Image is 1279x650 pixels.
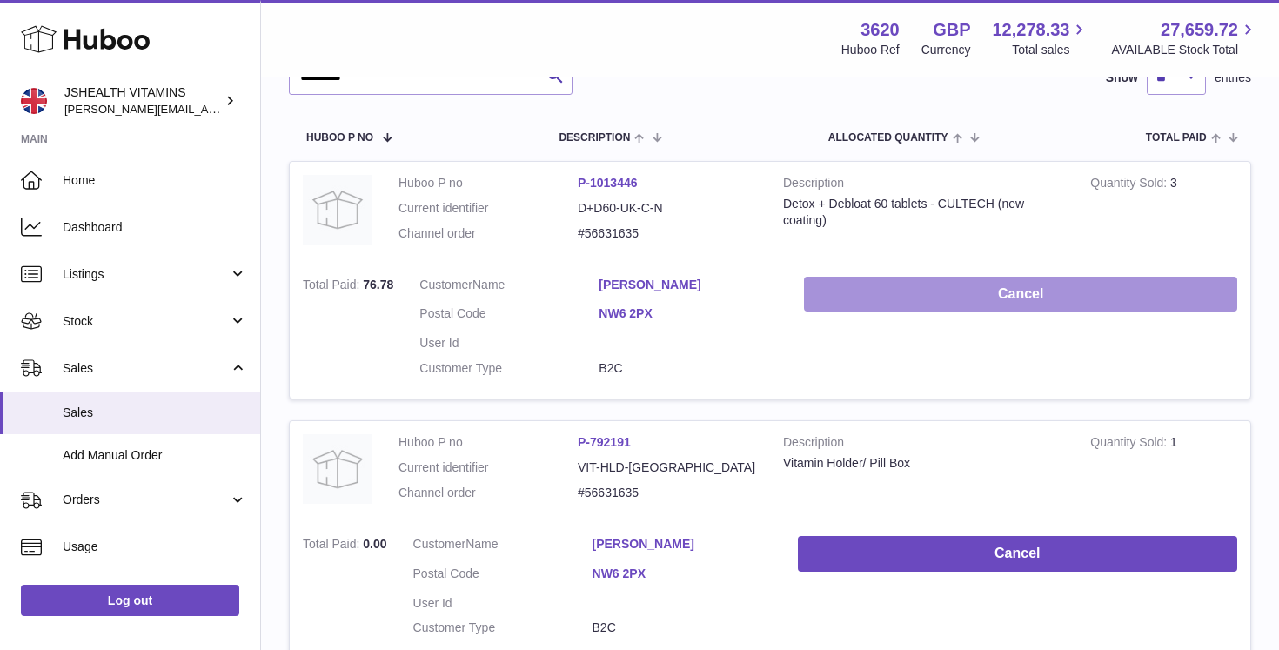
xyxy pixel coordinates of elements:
[578,225,757,242] dd: #56631635
[363,278,393,291] span: 76.78
[992,18,1089,58] a: 12,278.33 Total sales
[599,277,778,293] a: [PERSON_NAME]
[783,434,1064,455] strong: Description
[1090,176,1170,194] strong: Quantity Sold
[783,455,1064,472] div: Vitamin Holder/ Pill Box
[413,537,466,551] span: Customer
[398,175,578,191] dt: Huboo P no
[804,277,1237,312] button: Cancel
[783,175,1064,196] strong: Description
[1012,42,1089,58] span: Total sales
[63,266,229,283] span: Listings
[798,536,1237,572] button: Cancel
[419,305,599,326] dt: Postal Code
[398,225,578,242] dt: Channel order
[398,434,578,451] dt: Huboo P no
[63,219,247,236] span: Dashboard
[783,196,1064,229] div: Detox + Debloat 60 tablets - CULTECH (new coating)
[1077,162,1250,264] td: 3
[933,18,970,42] strong: GBP
[363,537,386,551] span: 0.00
[1161,18,1238,42] span: 27,659.72
[828,132,948,144] span: ALLOCATED Quantity
[578,459,757,476] dd: VIT-HLD-[GEOGRAPHIC_DATA]
[578,200,757,217] dd: D+D60-UK-C-N
[63,539,247,555] span: Usage
[63,405,247,421] span: Sales
[841,42,900,58] div: Huboo Ref
[1215,70,1251,86] span: entries
[306,132,373,144] span: Huboo P no
[860,18,900,42] strong: 3620
[303,537,363,555] strong: Total Paid
[593,620,772,636] dd: B2C
[303,175,372,245] img: no-photo.jpg
[63,313,229,330] span: Stock
[992,18,1069,42] span: 12,278.33
[921,42,971,58] div: Currency
[1111,18,1258,58] a: 27,659.72 AVAILABLE Stock Total
[63,172,247,189] span: Home
[303,278,363,296] strong: Total Paid
[398,485,578,501] dt: Channel order
[64,102,349,116] span: [PERSON_NAME][EMAIL_ADDRESS][DOMAIN_NAME]
[413,595,593,612] dt: User Id
[63,492,229,508] span: Orders
[413,566,593,586] dt: Postal Code
[1106,70,1138,86] label: Show
[413,620,593,636] dt: Customer Type
[593,536,772,553] a: [PERSON_NAME]
[1090,435,1170,453] strong: Quantity Sold
[64,84,221,117] div: JSHEALTH VITAMINS
[1111,42,1258,58] span: AVAILABLE Stock Total
[63,447,247,464] span: Add Manual Order
[303,434,372,504] img: no-photo.jpg
[398,459,578,476] dt: Current identifier
[419,335,599,352] dt: User Id
[1146,132,1207,144] span: Total paid
[398,200,578,217] dt: Current identifier
[63,360,229,377] span: Sales
[559,132,630,144] span: Description
[578,435,631,449] a: P-792191
[599,360,778,377] dd: B2C
[21,88,47,114] img: francesca@jshealthvitamins.com
[21,585,239,616] a: Log out
[578,485,757,501] dd: #56631635
[419,277,599,298] dt: Name
[599,305,778,322] a: NW6 2PX
[419,278,472,291] span: Customer
[1077,421,1250,523] td: 1
[413,536,593,557] dt: Name
[578,176,638,190] a: P-1013446
[419,360,599,377] dt: Customer Type
[593,566,772,582] a: NW6 2PX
